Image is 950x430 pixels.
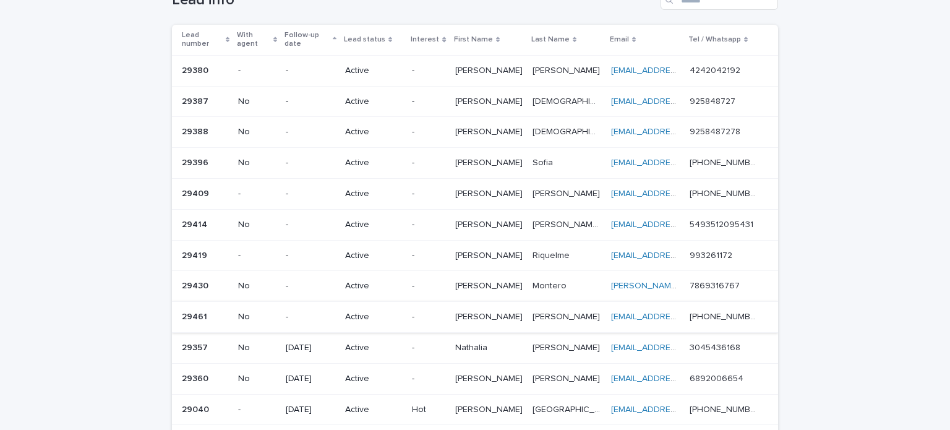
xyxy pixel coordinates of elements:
[172,117,778,148] tr: 2938829388 No-Active-[PERSON_NAME][PERSON_NAME] [DEMOGRAPHIC_DATA][DEMOGRAPHIC_DATA] [EMAIL_ADDRE...
[345,158,402,168] p: Active
[345,97,402,107] p: Active
[345,343,402,353] p: Active
[344,33,385,46] p: Lead status
[411,33,439,46] p: Interest
[611,343,751,352] a: [EMAIL_ADDRESS][DOMAIN_NAME]
[533,155,555,168] p: Sofia
[412,158,445,168] p: -
[286,281,335,291] p: -
[412,66,445,76] p: -
[690,340,743,353] p: 3045436168
[455,340,490,353] p: Nathalia
[345,281,402,291] p: Active
[412,220,445,230] p: -
[455,217,525,230] p: [PERSON_NAME]
[286,127,335,137] p: -
[610,33,629,46] p: Email
[412,374,445,384] p: -
[455,309,525,322] p: [PERSON_NAME]
[455,402,525,415] p: [PERSON_NAME]
[238,220,276,230] p: No
[182,63,211,76] p: 29380
[345,189,402,199] p: Active
[182,124,211,137] p: 29388
[690,402,761,415] p: +57 320 885 8934
[611,189,751,198] a: [EMAIL_ADDRESS][DOMAIN_NAME]
[182,94,211,107] p: 29387
[345,127,402,137] p: Active
[455,63,525,76] p: [PERSON_NAME]
[286,97,335,107] p: -
[238,343,276,353] p: No
[690,309,761,322] p: [PHONE_NUMBER]
[533,340,602,353] p: [PERSON_NAME]
[172,148,778,179] tr: 2939629396 No-Active-[PERSON_NAME][PERSON_NAME] SofiaSofia [EMAIL_ADDRESS][DOMAIN_NAME] [PHONE_NU...
[237,28,270,51] p: With agent
[345,66,402,76] p: Active
[533,94,604,107] p: [DEMOGRAPHIC_DATA]
[238,189,276,199] p: -
[455,124,525,137] p: [PERSON_NAME]
[238,405,276,415] p: -
[611,158,751,167] a: [EMAIL_ADDRESS][DOMAIN_NAME]
[172,363,778,394] tr: 2936029360 No[DATE]Active-[PERSON_NAME][PERSON_NAME] [PERSON_NAME][PERSON_NAME] [EMAIL_ADDRESS][D...
[172,55,778,86] tr: 2938029380 --Active-[PERSON_NAME][PERSON_NAME] [PERSON_NAME][PERSON_NAME] [EMAIL_ADDRESS][DOMAIN_...
[172,86,778,117] tr: 2938729387 No-Active-[PERSON_NAME][PERSON_NAME] [DEMOGRAPHIC_DATA][DEMOGRAPHIC_DATA] [EMAIL_ADDRE...
[611,97,751,106] a: [EMAIL_ADDRESS][DOMAIN_NAME]
[412,312,445,322] p: -
[182,402,212,415] p: 29040
[690,63,743,76] p: 4242042192
[611,312,751,321] a: [EMAIL_ADDRESS][DOMAIN_NAME]
[172,271,778,302] tr: 2943029430 No-Active-[PERSON_NAME][PERSON_NAME] MonteroMontero [PERSON_NAME][EMAIL_ADDRESS][PERSO...
[172,302,778,333] tr: 2946129461 No-Active-[PERSON_NAME][PERSON_NAME] [PERSON_NAME][PERSON_NAME] [EMAIL_ADDRESS][DOMAIN...
[182,309,210,322] p: 29461
[455,371,525,384] p: [PERSON_NAME]
[286,405,335,415] p: [DATE]
[690,94,738,107] p: 925848727
[182,155,211,168] p: 29396
[182,340,210,353] p: 29357
[345,374,402,384] p: Active
[412,405,445,415] p: Hot
[611,66,751,75] a: [EMAIL_ADDRESS][DOMAIN_NAME]
[611,405,751,414] a: [EMAIL_ADDRESS][DOMAIN_NAME]
[455,94,525,107] p: [PERSON_NAME]
[611,220,751,229] a: [EMAIL_ADDRESS][DOMAIN_NAME]
[454,33,493,46] p: First Name
[412,127,445,137] p: -
[533,124,604,137] p: [DEMOGRAPHIC_DATA]
[172,332,778,363] tr: 2935729357 No[DATE]Active-NathaliaNathalia [PERSON_NAME][PERSON_NAME] [EMAIL_ADDRESS][DOMAIN_NAME...
[611,127,751,136] a: [EMAIL_ADDRESS][DOMAIN_NAME]
[182,186,212,199] p: 29409
[688,33,741,46] p: Tel / Whatsapp
[690,155,761,168] p: [PHONE_NUMBER]
[286,66,335,76] p: -
[690,248,735,261] p: 993261172
[285,28,330,51] p: Follow-up date
[286,220,335,230] p: -
[611,374,751,383] a: [EMAIL_ADDRESS][DOMAIN_NAME]
[345,405,402,415] p: Active
[345,312,402,322] p: Active
[286,251,335,261] p: -
[172,209,778,240] tr: 2941429414 No-Active-[PERSON_NAME][PERSON_NAME] [PERSON_NAME] [PERSON_NAME][PERSON_NAME] [PERSON_...
[533,402,604,415] p: [GEOGRAPHIC_DATA]
[455,155,525,168] p: [PERSON_NAME]
[286,374,335,384] p: [DATE]
[182,248,210,261] p: 29419
[533,186,602,199] p: [PERSON_NAME]
[533,278,569,291] p: Montero
[182,217,210,230] p: 29414
[238,312,276,322] p: No
[182,28,223,51] p: Lead number
[533,371,602,384] p: [PERSON_NAME]
[182,278,211,291] p: 29430
[238,158,276,168] p: No
[238,374,276,384] p: No
[182,371,211,384] p: 29360
[238,127,276,137] p: No
[286,158,335,168] p: -
[412,251,445,261] p: -
[690,278,742,291] p: 7869316767
[412,281,445,291] p: -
